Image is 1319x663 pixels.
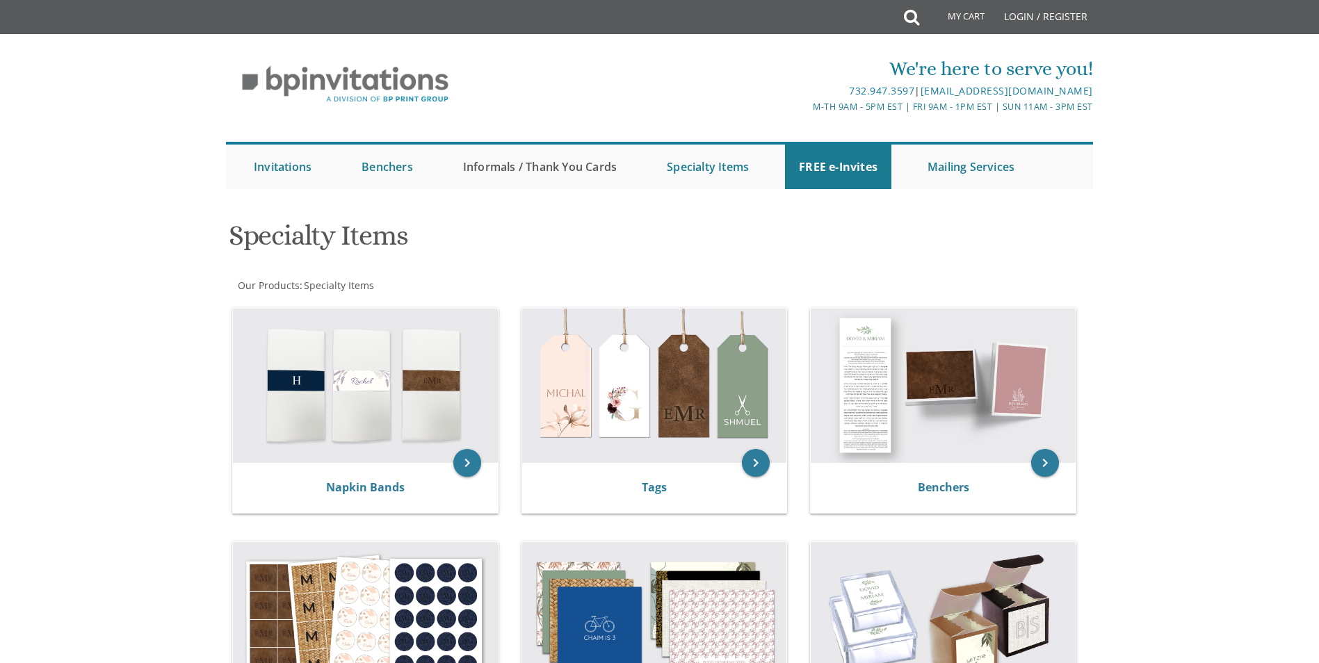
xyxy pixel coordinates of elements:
[921,84,1093,97] a: [EMAIL_ADDRESS][DOMAIN_NAME]
[918,1,994,36] a: My Cart
[914,145,1028,189] a: Mailing Services
[522,309,787,463] img: Tags
[642,480,667,495] a: Tags
[348,145,427,189] a: Benchers
[516,55,1093,83] div: We're here to serve you!
[229,220,796,261] h1: Specialty Items
[849,84,914,97] a: 732.947.3597
[516,99,1093,114] div: M-Th 9am - 5pm EST | Fri 9am - 1pm EST | Sun 11am - 3pm EST
[236,279,300,292] a: Our Products
[516,83,1093,99] div: |
[226,279,660,293] div: :
[653,145,763,189] a: Specialty Items
[233,309,498,463] img: Napkin Bands
[918,480,969,495] a: Benchers
[449,145,631,189] a: Informals / Thank You Cards
[302,279,374,292] a: Specialty Items
[226,56,464,113] img: BP Invitation Loft
[742,449,770,477] a: keyboard_arrow_right
[326,480,405,495] a: Napkin Bands
[1031,449,1059,477] a: keyboard_arrow_right
[453,449,481,477] a: keyboard_arrow_right
[240,145,325,189] a: Invitations
[304,279,374,292] span: Specialty Items
[811,309,1076,463] img: Benchers
[785,145,891,189] a: FREE e-Invites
